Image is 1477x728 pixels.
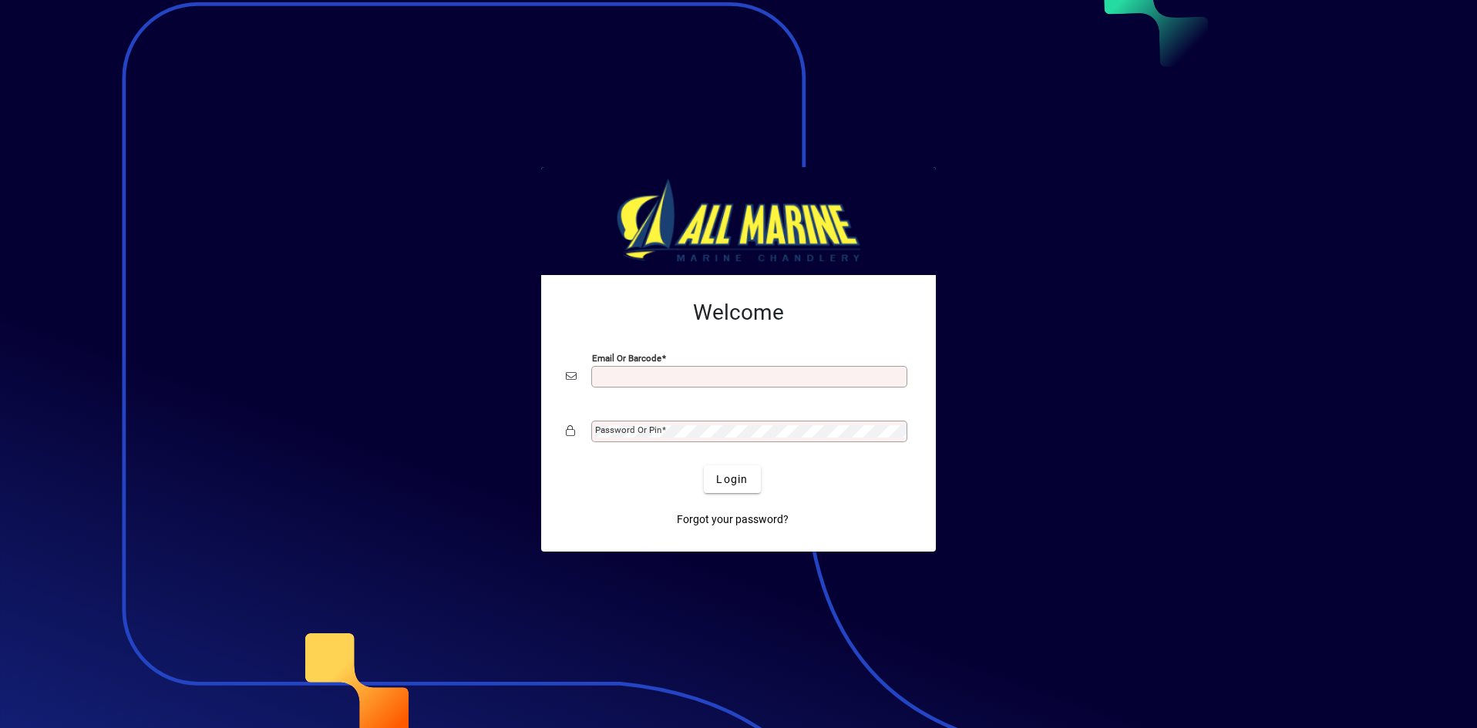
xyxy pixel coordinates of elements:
mat-label: Email or Barcode [592,353,661,364]
span: Forgot your password? [677,512,789,528]
h2: Welcome [566,300,911,326]
button: Login [704,465,760,493]
a: Forgot your password? [671,505,795,533]
span: Login [716,471,748,488]
mat-label: Password or Pin [595,424,661,435]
